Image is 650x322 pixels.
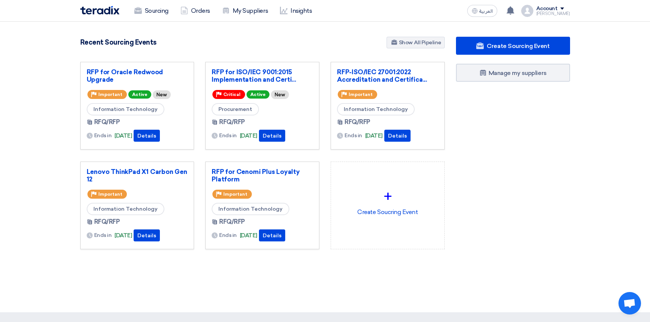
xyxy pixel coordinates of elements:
[153,90,171,99] div: New
[487,42,549,49] span: Create Sourcing Event
[87,203,164,215] span: Information Technology
[479,9,493,14] span: العربية
[259,229,285,241] button: Details
[240,231,257,240] span: [DATE]
[345,132,362,139] span: Ends in
[212,68,313,83] a: RFP for ISO/IEC 9001:2015 Implementation and Certi...
[212,203,289,215] span: Information Technology
[128,3,175,19] a: Sourcing
[618,292,641,315] a: Open chat
[87,168,188,183] a: Lenovo ThinkPad X1 Carbon Gen 12
[212,168,313,183] a: RFP for Cenomi Plus Loyalty Platform
[80,38,156,46] h4: Recent Sourcing Events
[337,168,438,234] div: Create Soucring Event
[175,3,216,19] a: Orders
[98,92,122,97] span: Important
[223,92,241,97] span: Critical
[536,12,570,16] div: [PERSON_NAME]
[98,192,122,197] span: Important
[521,5,533,17] img: profile_test.png
[94,231,112,239] span: Ends in
[212,103,259,115] span: Procurement
[128,90,151,99] span: Active
[219,231,237,239] span: Ends in
[216,3,274,19] a: My Suppliers
[274,3,318,19] a: Insights
[219,132,237,139] span: Ends in
[94,217,120,226] span: RFQ/RFP
[337,68,438,83] a: RFP-ISO/IEC 27001:2022 Accreditation and Certifica...
[271,90,289,99] div: New
[134,229,160,241] button: Details
[80,6,119,15] img: Teradix logo
[345,118,370,127] span: RFQ/RFP
[337,185,438,208] div: +
[219,118,245,127] span: RFQ/RFP
[456,64,570,82] a: Manage my suppliers
[134,130,160,142] button: Details
[259,130,285,142] button: Details
[223,192,247,197] span: Important
[467,5,497,17] button: العربية
[387,37,445,48] a: Show All Pipeline
[87,103,164,115] span: Information Technology
[114,231,132,240] span: [DATE]
[114,132,132,140] span: [DATE]
[349,92,373,97] span: Important
[365,132,383,140] span: [DATE]
[94,132,112,139] span: Ends in
[87,68,188,83] a: RFP for Oracle Redwood Upgrade
[384,130,411,142] button: Details
[240,132,257,140] span: [DATE]
[219,217,245,226] span: RFQ/RFP
[337,103,415,115] span: Information Technology
[94,118,120,127] span: RFQ/RFP
[536,6,558,12] div: Account
[247,90,269,99] span: Active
